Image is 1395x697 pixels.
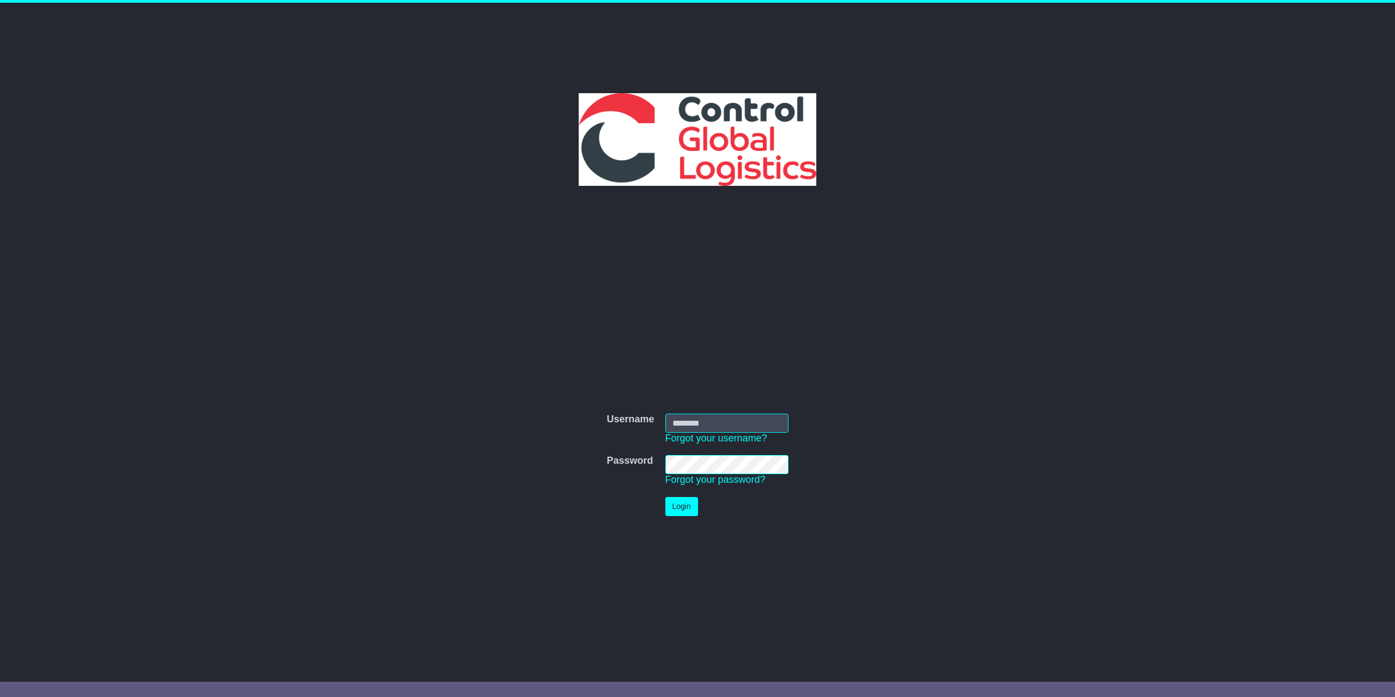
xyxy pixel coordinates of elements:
[606,414,654,426] label: Username
[665,433,767,444] a: Forgot your username?
[606,455,653,467] label: Password
[579,93,816,186] img: Control Global Logistics PTY LTD
[665,474,766,485] a: Forgot your password?
[665,497,698,516] button: Login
